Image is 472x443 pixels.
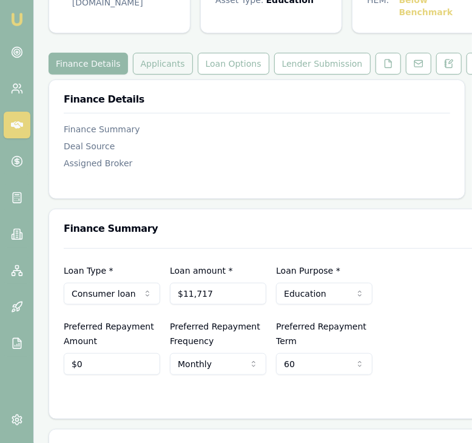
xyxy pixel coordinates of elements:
a: Finance Details [49,53,130,75]
div: Deal Source [64,140,450,152]
a: Applicants [130,53,195,75]
div: Finance Summary [64,123,450,135]
button: Loan Options [198,53,269,75]
input: $ [64,353,160,375]
label: Preferred Repayment Amount [64,322,154,346]
a: Lender Submission [272,53,373,75]
input: $ [170,283,266,305]
button: Finance Details [49,53,128,75]
img: emu-icon-u.png [10,12,24,27]
label: Loan Type * [64,266,113,276]
h3: Finance Details [64,95,450,104]
label: Loan Purpose * [276,266,340,276]
label: Preferred Repayment Frequency [170,322,260,346]
button: Lender Submission [274,53,371,75]
label: Preferred Repayment Term [276,322,366,346]
button: Applicants [133,53,193,75]
a: Loan Options [195,53,272,75]
label: Loan amount * [170,266,233,276]
div: Assigned Broker [64,157,450,169]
